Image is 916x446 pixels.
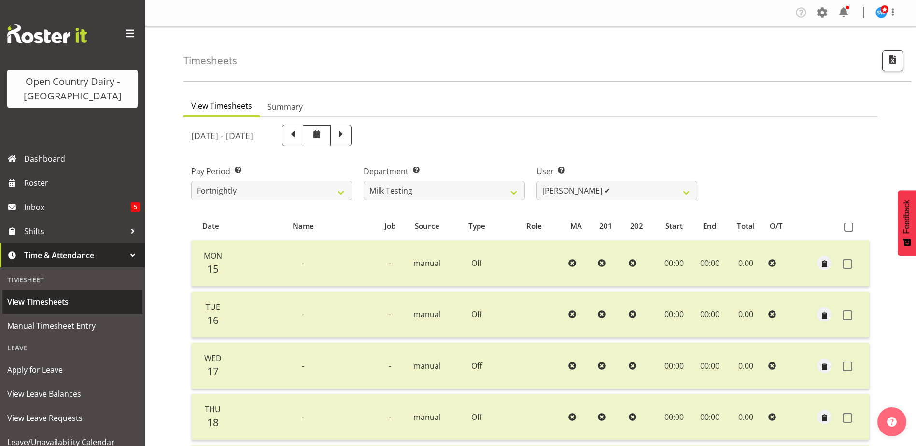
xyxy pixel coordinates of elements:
td: 00:00 [692,240,727,287]
td: 0.00 [727,240,764,287]
span: 16 [207,313,219,327]
span: manual [413,309,441,320]
span: Mon [204,251,222,261]
span: 15 [207,262,219,276]
span: Tue [206,302,220,312]
td: 0.00 [727,292,764,338]
img: steve-webb7510.jpg [875,7,887,18]
span: - [389,258,391,268]
img: help-xxl-2.png [887,417,897,427]
h4: Timesheets [183,55,237,66]
td: 00:00 [656,394,692,440]
span: - [302,412,304,422]
td: Off [450,292,504,338]
td: 0.00 [727,343,764,389]
span: O/T [770,221,783,232]
label: Pay Period [191,166,352,177]
span: Job [384,221,395,232]
span: Time & Attendance [24,248,126,263]
button: Export CSV [882,50,903,71]
span: View Leave Requests [7,411,138,425]
span: End [703,221,716,232]
span: Manual Timesheet Entry [7,319,138,333]
span: Roster [24,176,140,190]
label: User [536,166,697,177]
span: Apply for Leave [7,362,138,377]
span: Start [665,221,683,232]
td: 00:00 [692,394,727,440]
span: Dashboard [24,152,140,166]
span: manual [413,258,441,268]
span: Feedback [902,200,911,234]
span: Inbox [24,200,131,214]
span: Thu [205,404,221,415]
td: 0.00 [727,394,764,440]
td: 00:00 [692,292,727,338]
a: View Leave Requests [2,406,142,430]
td: 00:00 [656,292,692,338]
span: Type [468,221,485,232]
a: Manual Timesheet Entry [2,314,142,338]
span: Source [415,221,439,232]
span: 202 [630,221,643,232]
span: Date [202,221,219,232]
span: Shifts [24,224,126,238]
span: 5 [131,202,140,212]
span: 201 [599,221,612,232]
span: - [389,309,391,320]
img: Rosterit website logo [7,24,87,43]
span: - [389,361,391,371]
span: Name [293,221,314,232]
span: - [389,412,391,422]
span: - [302,309,304,320]
span: View Timesheets [7,294,138,309]
td: 00:00 [656,240,692,287]
a: View Timesheets [2,290,142,314]
td: 00:00 [656,343,692,389]
button: Feedback - Show survey [898,190,916,256]
span: - [302,258,304,268]
span: View Timesheets [191,100,252,111]
span: Role [526,221,542,232]
span: Wed [204,353,222,363]
td: 00:00 [692,343,727,389]
h5: [DATE] - [DATE] [191,130,253,141]
td: Off [450,394,504,440]
span: View Leave Balances [7,387,138,401]
div: Open Country Dairy - [GEOGRAPHIC_DATA] [17,74,128,103]
td: Off [450,240,504,287]
span: 18 [207,416,219,429]
span: MA [570,221,582,232]
span: Total [737,221,755,232]
span: manual [413,412,441,422]
span: - [302,361,304,371]
td: Off [450,343,504,389]
span: manual [413,361,441,371]
div: Timesheet [2,270,142,290]
a: Apply for Leave [2,358,142,382]
label: Department [364,166,524,177]
span: 17 [207,364,219,378]
a: View Leave Balances [2,382,142,406]
div: Leave [2,338,142,358]
span: Summary [268,101,303,112]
